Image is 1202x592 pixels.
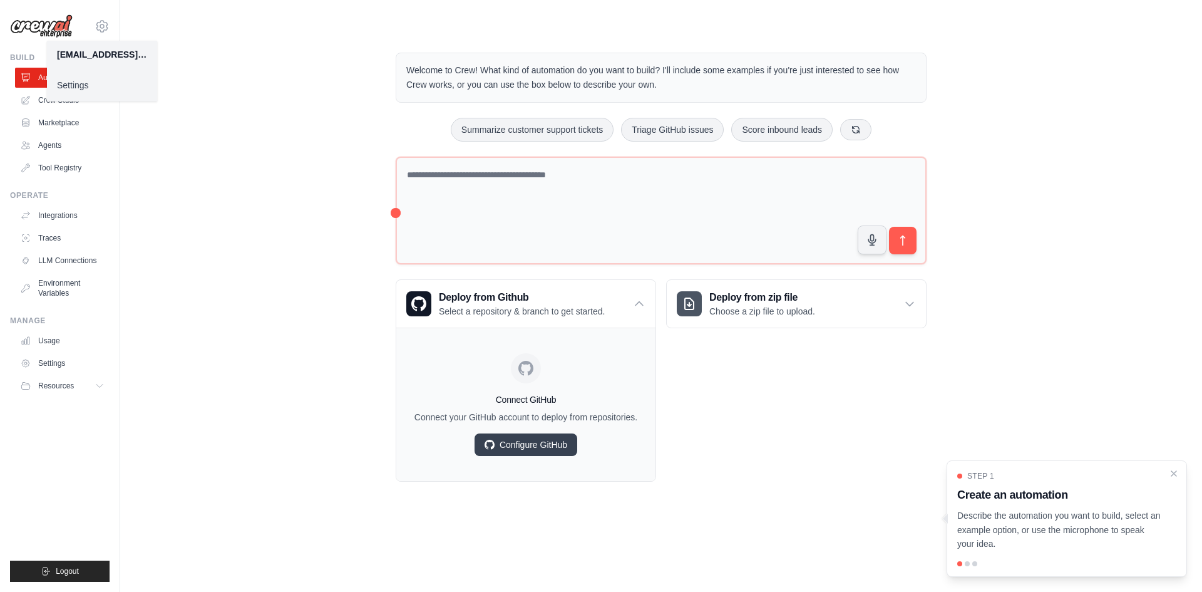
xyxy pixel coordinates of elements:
a: Traces [15,228,110,248]
div: [EMAIL_ADDRESS][DOMAIN_NAME] [57,48,147,61]
button: Summarize customer support tickets [451,118,614,142]
div: Manage [10,316,110,326]
img: Logo [10,14,73,38]
div: Operate [10,190,110,200]
h3: Deploy from zip file [709,290,815,305]
span: Resources [38,381,74,391]
a: Settings [15,353,110,373]
div: Build [10,53,110,63]
a: Agents [15,135,110,155]
span: Logout [56,566,79,576]
button: Triage GitHub issues [621,118,724,142]
button: Resources [15,376,110,396]
h3: Create an automation [957,486,1161,504]
h3: Deploy from Github [439,290,605,305]
a: Settings [47,74,157,96]
a: Tool Registry [15,158,110,178]
a: Crew Studio [15,90,110,110]
iframe: Chat Widget [1139,532,1202,592]
button: Logout [10,561,110,582]
p: Describe the automation you want to build, select an example option, or use the microphone to spe... [957,509,1161,551]
p: Choose a zip file to upload. [709,305,815,318]
a: LLM Connections [15,251,110,271]
span: Step 1 [967,471,994,481]
a: Environment Variables [15,273,110,303]
a: Automations [15,68,110,88]
a: Integrations [15,205,110,226]
a: Usage [15,331,110,351]
a: Configure GitHub [475,434,577,456]
p: Welcome to Crew! What kind of automation do you want to build? I'll include some examples if you'... [406,63,916,92]
p: Connect your GitHub account to deploy from repositories. [406,411,645,423]
h4: Connect GitHub [406,393,645,406]
a: Marketplace [15,113,110,133]
button: Score inbound leads [731,118,833,142]
button: Close walkthrough [1169,469,1179,479]
p: Select a repository & branch to get started. [439,305,605,318]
